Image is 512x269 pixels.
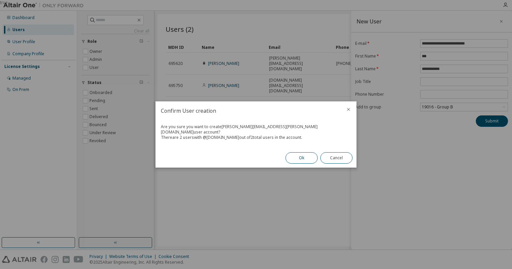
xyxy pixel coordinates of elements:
button: Cancel [320,152,353,164]
h2: Confirm User creation [155,101,340,120]
div: Are you sure you want to create [PERSON_NAME][EMAIL_ADDRESS][PERSON_NAME][DOMAIN_NAME] user account? [161,124,351,135]
div: There are 2 users with @ [DOMAIN_NAME] out of 2 total users in the account. [161,135,351,140]
button: close [346,107,351,112]
button: Ok [285,152,318,164]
